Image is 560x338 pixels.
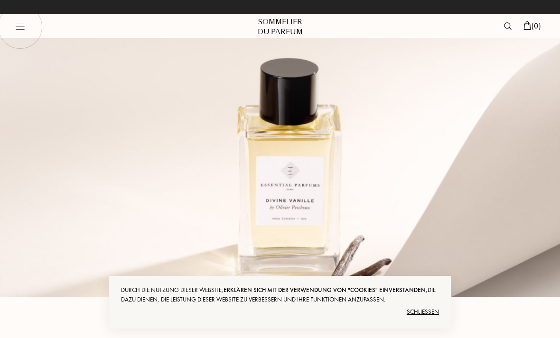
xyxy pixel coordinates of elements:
[121,304,439,320] div: Schließen
[121,285,439,304] div: Durch die Nutzung dieser Website, die dazu dienen, die Leistung dieser Website zu verbessern und ...
[523,21,531,30] img: cart.svg
[532,21,541,31] span: ( 0 )
[248,27,312,37] div: du Parfum
[504,22,512,30] img: search_icn.svg
[224,286,428,294] span: erklären sich mit der Verwendung von "Cookies" einverstanden,
[248,17,312,27] div: Sommelier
